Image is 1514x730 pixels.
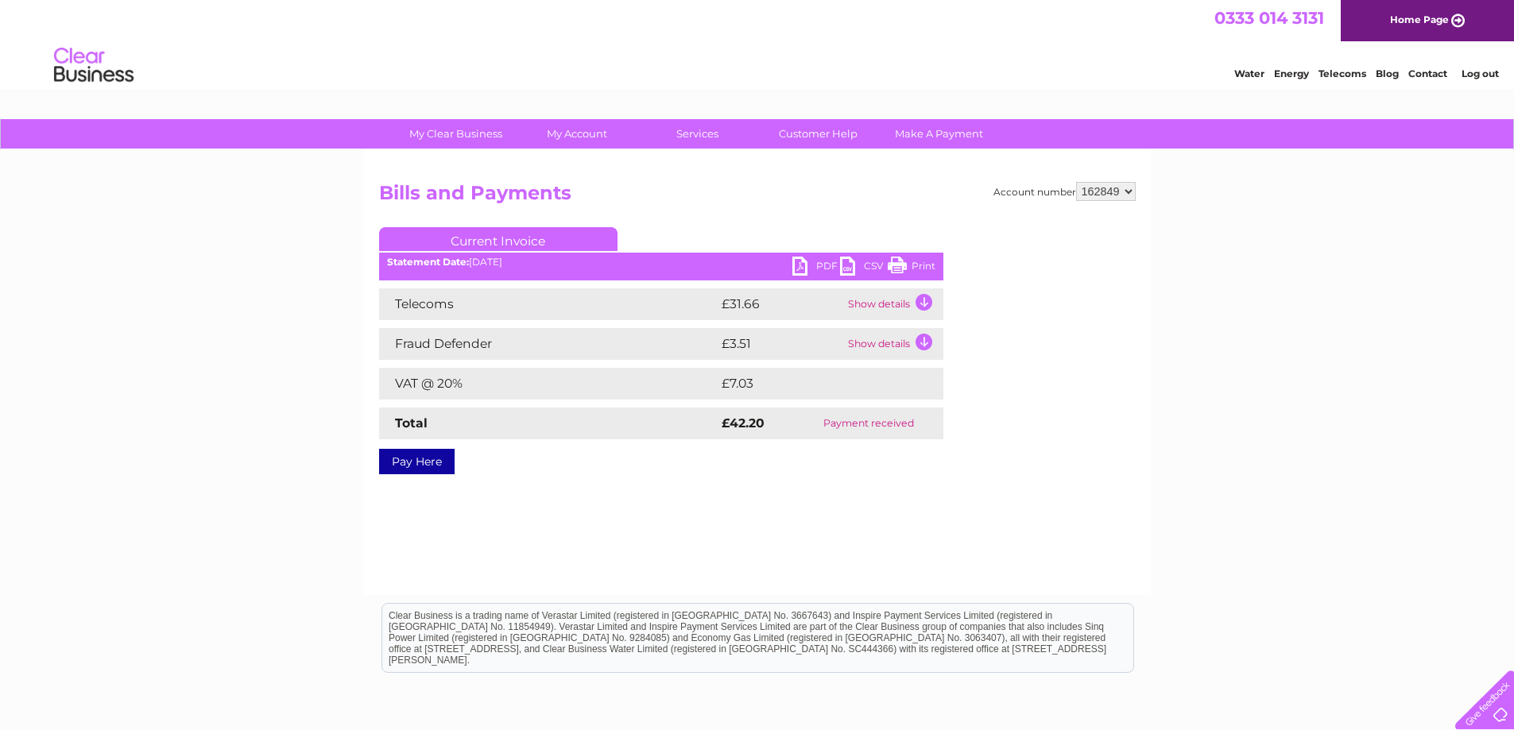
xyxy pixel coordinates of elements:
[379,328,718,360] td: Fraud Defender
[1274,68,1309,79] a: Energy
[379,227,618,251] a: Current Invoice
[1376,68,1399,79] a: Blog
[792,257,840,280] a: PDF
[888,257,935,280] a: Print
[382,9,1133,77] div: Clear Business is a trading name of Verastar Limited (registered in [GEOGRAPHIC_DATA] No. 3667643...
[1214,8,1324,28] a: 0333 014 3131
[1318,68,1366,79] a: Telecoms
[1462,68,1499,79] a: Log out
[379,449,455,474] a: Pay Here
[379,257,943,268] div: [DATE]
[379,368,718,400] td: VAT @ 20%
[379,182,1136,212] h2: Bills and Payments
[395,415,428,431] strong: Total
[873,119,1005,149] a: Make A Payment
[390,119,521,149] a: My Clear Business
[840,257,888,280] a: CSV
[632,119,763,149] a: Services
[511,119,642,149] a: My Account
[718,288,844,320] td: £31.66
[379,288,718,320] td: Telecoms
[753,119,884,149] a: Customer Help
[1408,68,1447,79] a: Contact
[387,256,469,268] b: Statement Date:
[844,328,943,360] td: Show details
[794,407,943,439] td: Payment received
[53,41,134,90] img: logo.png
[722,415,765,431] strong: £42.20
[1234,68,1264,79] a: Water
[718,328,844,360] td: £3.51
[993,182,1136,201] div: Account number
[718,368,906,400] td: £7.03
[844,288,943,320] td: Show details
